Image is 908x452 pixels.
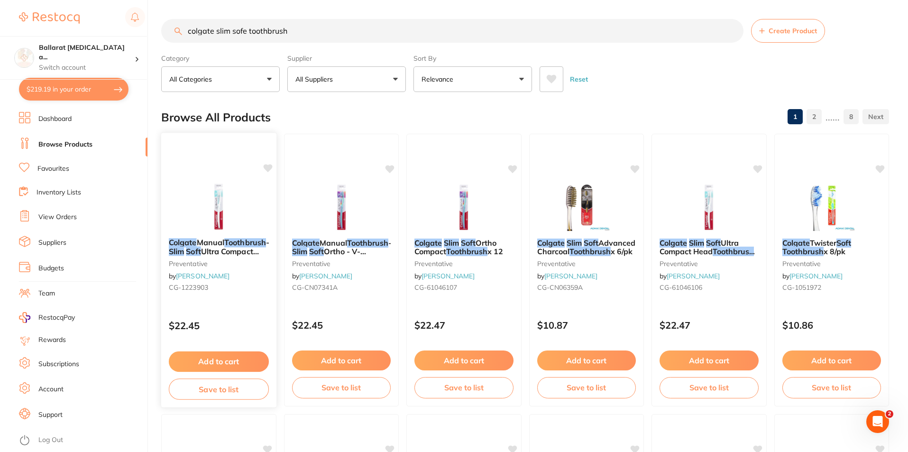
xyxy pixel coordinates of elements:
span: CG-1051972 [782,283,821,292]
em: Slim [444,238,459,248]
p: Switch account [39,63,135,73]
button: Create Product [751,19,825,43]
button: Add to cart [782,351,881,370]
a: 2 [807,107,822,126]
span: CG-61046106 [660,283,702,292]
a: [PERSON_NAME] [789,272,843,280]
button: Add to cart [660,351,759,370]
label: Category [161,54,280,63]
em: Soft [461,238,476,248]
button: Save to list [537,377,636,398]
span: - [388,238,392,248]
span: Ultra Compact Head, 12-Pack [169,247,259,265]
span: 2 [886,410,893,418]
p: $22.45 [292,320,391,331]
button: Save to list [292,377,391,398]
a: Inventory Lists [37,188,81,197]
span: CG-CN06359A [537,283,583,292]
p: ...... [825,111,840,122]
a: Account [38,385,64,394]
b: Colgate Twister Soft Toothbrush x 8/pk [782,239,881,256]
a: Rewards [38,335,66,345]
span: Twister [810,238,836,248]
label: Supplier [287,54,406,63]
p: $22.47 [414,320,514,331]
em: Colgate [169,238,197,247]
span: by [292,272,352,280]
button: Log Out [19,433,145,448]
button: Relevance [413,66,532,92]
span: Manual [320,238,347,248]
span: Ortho Compact [414,238,496,256]
p: $22.47 [660,320,759,331]
b: Colgate Slim Soft Ultra Compact Head Toothbrush x 12 [660,239,759,256]
span: x 12 [660,247,758,265]
span: Ortho - V-Trimmed bristle system - [292,247,380,265]
a: 1 [788,107,803,126]
em: Slim [292,247,307,256]
em: Toothbrush [782,247,824,256]
p: $22.45 [169,320,269,331]
b: Colgate Manual Toothbrush - Slim Soft Ortho - V-Trimmed bristle system - Soft Bristles, 12-Pack [292,239,391,256]
h2: Browse All Products [161,111,271,124]
em: Colgate [414,238,442,248]
small: preventative [414,260,514,268]
a: RestocqPay [19,312,75,323]
span: x 8/pk [824,247,845,256]
a: Dashboard [38,114,72,124]
a: Log Out [38,435,63,445]
small: preventative [169,259,269,267]
em: Slim [169,247,184,256]
h4: Ballarat Wisdom Tooth and Implant Centre [39,43,135,62]
em: Soft [836,238,851,248]
b: Colgate Slim Soft Advanced Charcoal Toothbrush x 6/pk [537,239,636,256]
span: Advanced Charcoal [537,238,635,256]
button: Save to list [414,377,514,398]
a: 8 [844,107,859,126]
button: Add to cart [537,351,636,370]
span: by [782,272,843,280]
button: Add to cart [292,351,391,370]
small: preventative [782,260,881,268]
a: Support [38,410,63,420]
a: [PERSON_NAME] [667,272,720,280]
img: Colgate Slim Soft Ortho Compact Toothbrush x 12 [433,184,495,231]
a: View Orders [38,212,77,222]
span: Ultra Compact Head [660,238,739,256]
a: Favourites [37,164,69,174]
a: Restocq Logo [19,7,80,29]
button: All Categories [161,66,280,92]
button: $219.19 in your order [19,78,128,101]
input: Search Products [161,19,743,43]
a: [PERSON_NAME] [176,272,229,280]
em: Colgate [537,238,565,248]
label: Sort By [413,54,532,63]
em: Colgate [292,238,320,248]
span: by [169,272,229,280]
span: x 6/pk [611,247,633,256]
span: CG-1223903 [169,283,208,292]
em: Colgate [660,238,687,248]
button: Add to cart [414,351,514,370]
img: Colgate Manual Toothbrush - Slim Soft Ortho - V-Trimmed bristle system - Soft Bristles, 12-Pack [311,184,372,231]
small: preventative [660,260,759,268]
em: Soft [186,247,201,256]
button: Save to list [169,378,269,400]
a: Budgets [38,264,64,273]
a: [PERSON_NAME] [544,272,597,280]
img: Colgate Slim Soft Ultra Compact Head Toothbrush x 12 [678,184,740,231]
img: Colgate Slim Soft Advanced Charcoal Toothbrush x 6/pk [556,184,617,231]
a: [PERSON_NAME] [422,272,475,280]
span: RestocqPay [38,313,75,323]
em: Toothbrush [713,247,754,256]
em: Soft [309,247,324,256]
p: $10.86 [782,320,881,331]
b: Colgate Manual Toothbrush - Slim Soft Ultra Compact Head, 12-Pack [169,238,269,256]
img: RestocqPay [19,312,30,323]
em: Soft [706,238,721,248]
a: Browse Products [38,140,92,149]
em: Soft [584,238,598,248]
button: Save to list [782,377,881,398]
em: Toothbrush [569,247,611,256]
button: Reset [567,66,591,92]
